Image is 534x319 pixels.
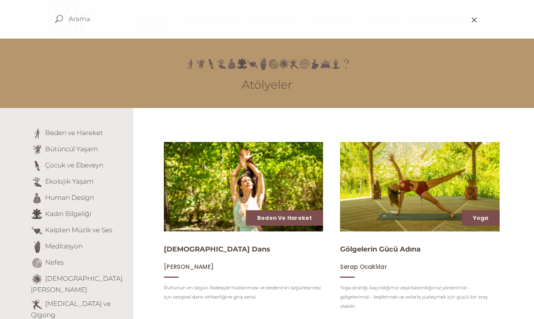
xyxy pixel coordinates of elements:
[164,263,214,270] a: [PERSON_NAME]
[340,245,421,253] a: Gölgelerin Gücü Adına
[45,129,103,137] a: Beden ve Hareket
[45,194,94,201] a: Human Design
[31,300,111,319] a: [MEDICAL_DATA] ve Qigong
[45,210,91,218] a: Kadın Bilgeliği
[45,145,98,153] a: Bütüncül Yaşam
[340,263,387,270] a: Serap Ocaklılar
[164,263,214,271] span: [PERSON_NAME]
[45,242,83,250] a: Meditasyon
[340,283,499,311] p: Yoga pratiği, kaçındığımız veya bastırdığımız yönlerimizi - gölgelerimizi - keşfetmek ve onlarla ...
[69,14,408,24] input: Arama
[45,177,94,185] a: Ekolojik Yaşam
[164,245,270,253] a: [DEMOGRAPHIC_DATA] Dans
[31,275,123,294] a: [DEMOGRAPHIC_DATA][PERSON_NAME]
[45,161,103,169] a: Çocuk ve Ebeveyn
[473,214,489,222] a: Yoga
[164,283,323,302] p: Ruhunun en özgün ifadesiyle hizalanması ve bedeninin özgürleşmesi için sezgisel dans rehberliğine...
[45,226,112,234] a: Kalpten Müzik ve Ses
[45,258,64,266] a: Nefes
[257,214,312,222] a: Beden ve Hareket
[340,263,387,271] span: Serap Ocaklılar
